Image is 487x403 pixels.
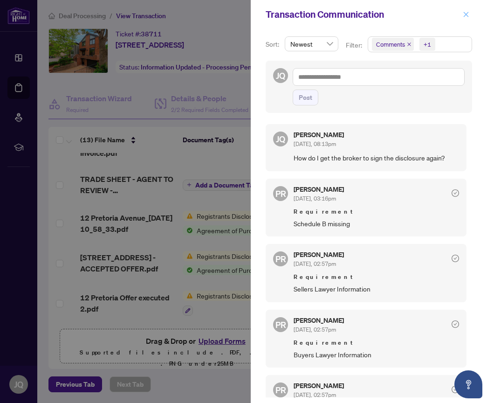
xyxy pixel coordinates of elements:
[463,11,469,18] span: close
[294,326,336,333] span: [DATE], 02:57pm
[346,40,364,50] p: Filter:
[294,251,344,258] h5: [PERSON_NAME]
[454,370,482,398] button: Open asap
[294,272,459,282] span: Requirement
[294,349,459,360] span: Buyers Lawyer Information
[294,338,459,347] span: Requirement
[275,318,286,331] span: PR
[275,383,286,396] span: PR
[294,284,459,294] span: Sellers Lawyer Information
[293,90,318,105] button: Post
[294,260,336,267] span: [DATE], 02:57pm
[424,40,431,49] div: +1
[275,187,286,200] span: PR
[294,382,344,389] h5: [PERSON_NAME]
[294,132,344,138] h5: [PERSON_NAME]
[294,153,459,163] span: How do I get the broker to sign the disclosure again?
[372,38,414,51] span: Comments
[276,69,285,82] span: JQ
[294,186,344,193] h5: [PERSON_NAME]
[290,37,333,51] span: Newest
[276,132,285,146] span: JQ
[266,39,281,49] p: Sort:
[294,195,336,202] span: [DATE], 03:16pm
[452,320,459,328] span: check-circle
[294,317,344,324] h5: [PERSON_NAME]
[266,7,460,21] div: Transaction Communication
[294,207,459,216] span: Requirement
[452,255,459,262] span: check-circle
[407,42,412,47] span: close
[376,40,405,49] span: Comments
[294,140,336,147] span: [DATE], 08:13pm
[452,189,459,197] span: check-circle
[294,218,459,229] span: Schedule B missing
[294,391,336,398] span: [DATE], 02:57pm
[275,252,286,265] span: PR
[452,386,459,393] span: check-circle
